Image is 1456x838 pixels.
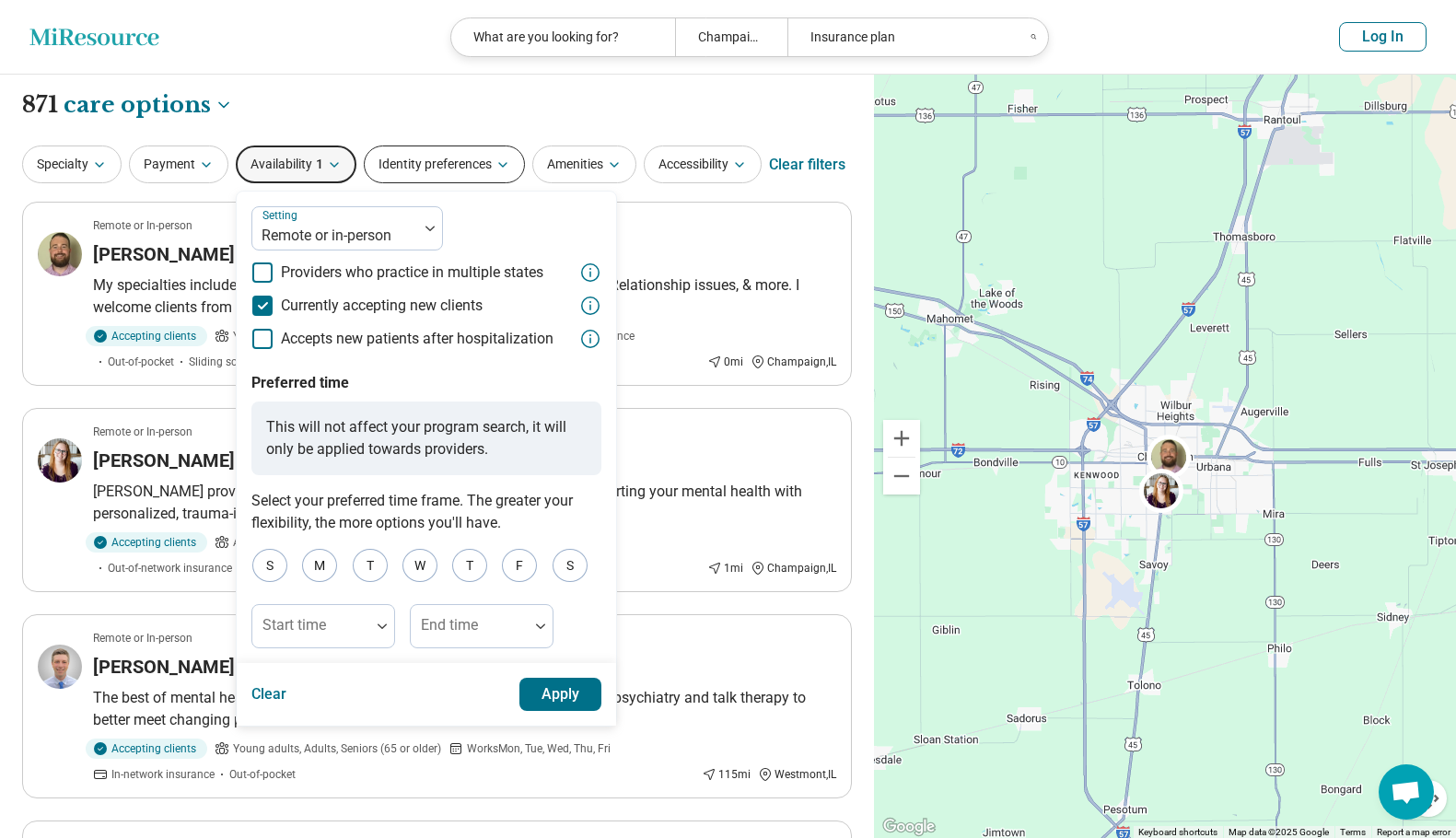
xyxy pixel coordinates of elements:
[1379,764,1434,820] div: Open chat
[758,766,836,783] div: Westmont , IL
[702,766,751,783] div: 115 mi
[22,89,233,121] h1: 871
[302,549,337,582] div: M
[233,328,336,344] span: Young adults, Adults
[675,18,787,56] div: Champaign, [GEOGRAPHIC_DATA]
[252,549,287,582] div: S
[316,155,323,174] span: 1
[93,241,235,267] h3: [PERSON_NAME]
[402,549,437,582] div: W
[64,89,233,121] button: Care options
[251,490,601,534] p: Select your preferred time frame. The greater your flexibility, the more options you'll have.
[787,18,1012,56] div: Insurance plan
[553,549,588,582] div: S
[251,678,287,711] button: Clear
[108,354,174,370] span: Out-of-pocket
[93,630,192,646] p: Remote or In-person
[519,678,602,711] button: Apply
[93,217,192,234] p: Remote or In-person
[64,89,211,121] span: care options
[236,145,356,183] button: Availability1
[251,372,601,394] p: Preferred time
[1340,827,1366,837] a: Terms (opens in new tab)
[1229,827,1329,837] span: Map data ©2025 Google
[251,402,601,475] p: This will not affect your program search, it will only be applied towards providers.
[281,262,543,284] span: Providers who practice in multiple states
[707,560,743,576] div: 1 mi
[262,616,326,634] label: Start time
[769,143,845,187] div: Clear filters
[452,549,487,582] div: T
[233,740,441,757] span: Young adults, Adults, Seniors (65 or older)
[108,560,232,576] span: Out-of-network insurance
[93,448,235,473] h3: [PERSON_NAME]
[364,145,525,183] button: Identity preferences
[883,458,920,495] button: Zoom out
[421,616,478,634] label: End time
[502,549,537,582] div: F
[93,687,836,731] p: The best of mental healthcare in one place. At Geode, we combine full-spectrum psychiatry and tal...
[1339,22,1427,52] button: Log In
[644,145,762,183] button: Accessibility
[22,145,122,183] button: Specialty
[233,534,273,551] span: All ages
[532,145,636,183] button: Amenities
[353,549,388,582] div: T
[189,354,251,370] span: Sliding scale
[281,328,553,350] span: Accepts new patients after hospitalization
[451,18,676,56] div: What are you looking for?
[93,274,836,319] p: My specialties include: Anxiety, [MEDICAL_DATA], coping with Academic Stress, Relationship issues...
[86,532,207,553] div: Accepting clients
[751,560,836,576] div: Champaign , IL
[86,326,207,346] div: Accepting clients
[883,420,920,457] button: Zoom in
[229,766,296,783] span: Out-of-pocket
[93,654,235,680] h3: [PERSON_NAME]
[86,739,207,759] div: Accepting clients
[93,424,192,440] p: Remote or In-person
[751,354,836,370] div: Champaign , IL
[111,766,215,783] span: In-network insurance
[281,295,483,317] span: Currently accepting new clients
[262,209,301,222] label: Setting
[129,145,228,183] button: Payment
[1377,827,1450,837] a: Report a map error
[93,481,836,525] p: [PERSON_NAME] provides compassionate med management and therapy, supporting your mental health wi...
[467,740,611,757] span: Works Mon, Tue, Wed, Thu, Fri
[707,354,743,370] div: 0 mi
